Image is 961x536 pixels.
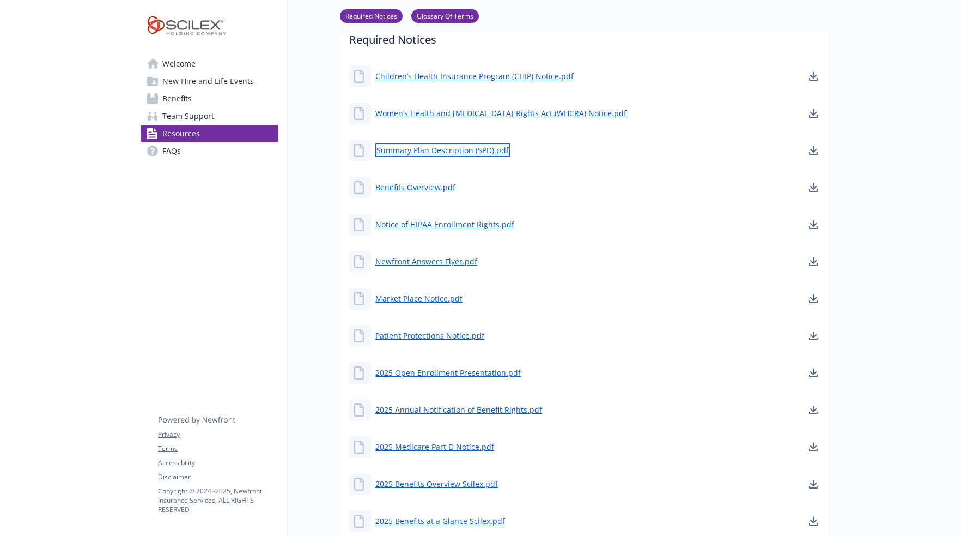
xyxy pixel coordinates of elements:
span: Benefits [162,90,192,107]
a: Required Notices [340,10,403,21]
a: Market Place Notice.pdf [375,293,463,304]
a: download document [807,329,820,342]
a: FAQs [141,142,278,160]
span: New Hire and Life Events [162,73,254,90]
a: 2025 Annual Notification of Benefit Rights.pdf [375,404,542,415]
a: 2025 Benefits Overview Scilex.pdf [375,478,498,490]
a: Patient Protections Notice.pdf [375,330,484,341]
a: Terms [158,444,278,454]
a: download document [807,441,820,454]
a: Privacy [158,430,278,439]
a: download document [807,218,820,231]
a: 2025 Benefits at a Glance Scilex.pdf [375,515,505,527]
a: Benefits Overview.pdf [375,182,455,193]
a: Benefits [141,90,278,107]
a: Newfront Answers Flyer.pdf [375,256,477,267]
a: Notice of HIPAA Enrollment Rights.pdf [375,219,514,230]
a: download document [807,144,820,157]
a: Welcome [141,55,278,73]
a: download document [807,292,820,305]
a: download document [807,107,820,120]
a: 2025 Open Enrollment Presentation.pdf [375,367,521,378]
a: Team Support [141,107,278,125]
a: download document [807,70,820,83]
a: Summary Plan Description (SPD).pdf [375,143,510,157]
span: Team Support [162,107,214,125]
p: Required Notices [340,16,829,57]
span: Resources [162,125,200,142]
a: download document [807,403,820,417]
a: Resources [141,125,278,142]
a: download document [807,255,820,268]
a: download document [807,366,820,380]
a: download document [807,515,820,528]
a: Children’s Health Insurance Program (CHIP) Notice.pdf [375,70,574,82]
a: download document [807,181,820,194]
a: New Hire and Life Events [141,73,278,90]
a: Women’s Health and [MEDICAL_DATA] Rights Act (WHCRA) Notice.pdf [375,107,627,119]
span: FAQs [162,142,181,160]
a: 2025 Medicare Part D Notice.pdf [375,441,494,453]
a: Accessibility [158,458,278,468]
p: Copyright © 2024 - 2025 , Newfront Insurance Services, ALL RIGHTS RESERVED [158,486,278,514]
a: Glossary Of Terms [411,10,479,21]
a: download document [807,478,820,491]
span: Welcome [162,55,196,73]
a: Disclaimer [158,472,278,482]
